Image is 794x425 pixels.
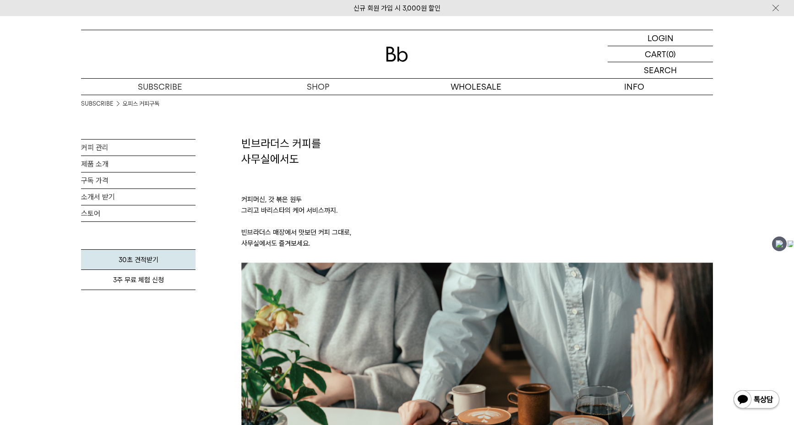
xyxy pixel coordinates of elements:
p: (0) [666,46,676,62]
a: 제품 소개 [81,156,196,172]
img: 로고 [386,47,408,62]
a: 스토어 [81,205,196,221]
p: INFO [555,79,713,95]
a: 구독 가격 [81,172,196,188]
a: 3주 무료 체험 신청 [81,270,196,290]
p: WHOLESALE [397,79,555,95]
a: SUBSCRIBE [81,99,114,108]
p: 커피머신, 갓 볶은 원두 그리고 바리스타의 케어 서비스까지. 빈브라더스 매장에서 맛보던 커피 그대로, 사무실에서도 즐겨보세요. [241,167,713,263]
a: SHOP [239,79,397,95]
a: 신규 회원 가입 시 3,000원 할인 [353,4,441,12]
a: 커피 관리 [81,140,196,156]
a: 30초 견적받기 [81,249,196,270]
h2: 빈브라더스 커피를 사무실에서도 [241,136,713,167]
img: 카카오톡 채널 1:1 채팅 버튼 [733,389,780,411]
a: 오피스 커피구독 [123,99,159,108]
a: CART (0) [608,46,713,62]
p: SEARCH [644,62,677,78]
p: CART [645,46,666,62]
p: LOGIN [647,30,674,46]
a: 소개서 받기 [81,189,196,205]
a: LOGIN [608,30,713,46]
a: SUBSCRIBE [81,79,239,95]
